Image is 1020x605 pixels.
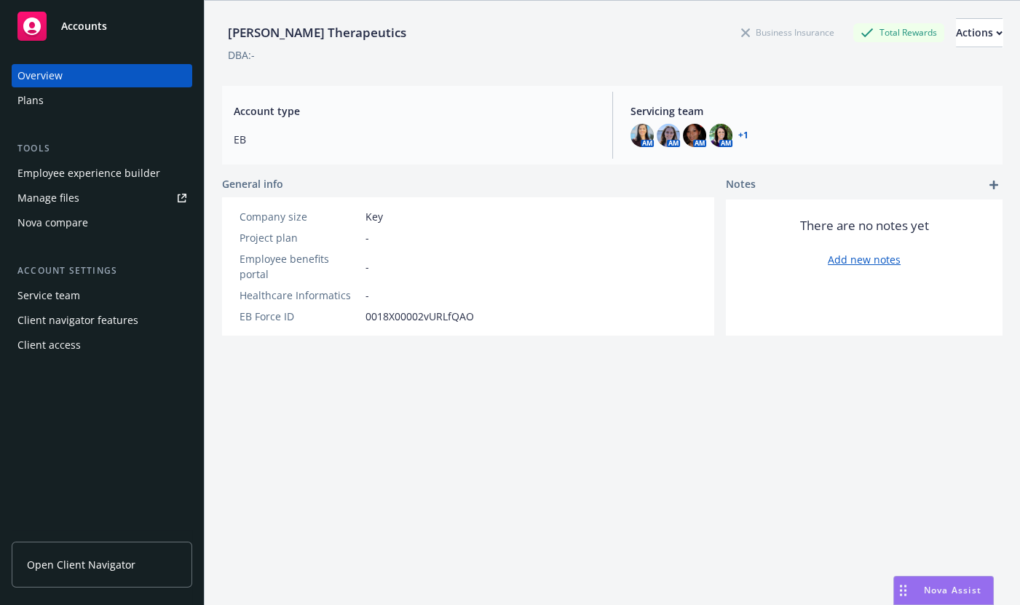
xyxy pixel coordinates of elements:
span: - [365,259,369,274]
img: photo [683,124,706,147]
div: Actions [956,19,1003,47]
a: Service team [12,284,192,307]
a: +1 [738,131,748,140]
div: DBA: - [228,47,255,63]
div: Business Insurance [734,23,842,41]
div: Drag to move [894,577,912,604]
img: photo [657,124,680,147]
div: Total Rewards [853,23,944,41]
div: Plans [17,89,44,112]
div: Project plan [240,230,360,245]
span: EB [234,132,595,147]
a: Overview [12,64,192,87]
span: Nova Assist [924,584,981,596]
div: Client navigator features [17,309,138,332]
span: Account type [234,103,595,119]
span: Notes [726,176,756,194]
div: Employee experience builder [17,162,160,185]
a: Add new notes [828,252,901,267]
a: Manage files [12,186,192,210]
span: Servicing team [630,103,992,119]
div: Company size [240,209,360,224]
button: Nova Assist [893,576,994,605]
div: Nova compare [17,211,88,234]
a: Plans [12,89,192,112]
a: Client navigator features [12,309,192,332]
span: - [365,230,369,245]
div: Service team [17,284,80,307]
span: Accounts [61,20,107,32]
img: photo [709,124,732,147]
div: Manage files [17,186,79,210]
span: Key [365,209,383,224]
a: add [985,176,1003,194]
a: Accounts [12,6,192,47]
div: EB Force ID [240,309,360,324]
span: Open Client Navigator [27,557,135,572]
div: Tools [12,141,192,156]
div: Overview [17,64,63,87]
div: Account settings [12,264,192,278]
a: Employee experience builder [12,162,192,185]
div: [PERSON_NAME] Therapeutics [222,23,412,42]
div: Healthcare Informatics [240,288,360,303]
span: 0018X00002vURLfQAO [365,309,474,324]
a: Client access [12,333,192,357]
span: General info [222,176,283,191]
span: There are no notes yet [800,217,929,234]
button: Actions [956,18,1003,47]
div: Employee benefits portal [240,251,360,282]
span: - [365,288,369,303]
div: Client access [17,333,81,357]
img: photo [630,124,654,147]
a: Nova compare [12,211,192,234]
